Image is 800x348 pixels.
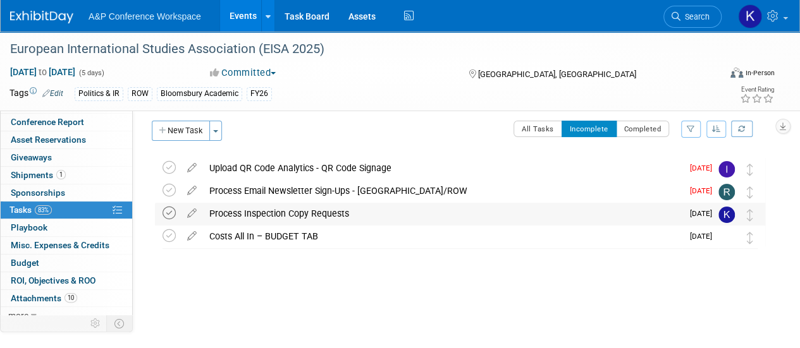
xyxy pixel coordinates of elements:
[35,205,52,215] span: 83%
[616,121,670,137] button: Completed
[730,68,743,78] img: Format-Inperson.png
[11,117,84,127] span: Conference Report
[1,184,132,201] a: Sponsorships
[747,164,753,176] i: Move task
[11,258,39,268] span: Budget
[718,184,735,200] img: Rhianna Blackburn
[690,186,718,195] span: [DATE]
[747,232,753,244] i: Move task
[42,89,63,98] a: Edit
[157,87,242,100] div: Bloomsbury Academic
[11,170,66,180] span: Shipments
[181,231,203,242] a: edit
[10,11,73,23] img: ExhibitDay
[181,208,203,219] a: edit
[562,121,617,137] button: Incomplete
[9,87,63,101] td: Tags
[11,293,77,303] span: Attachments
[1,255,132,272] a: Budget
[740,87,774,93] div: Event Rating
[152,121,210,141] button: New Task
[128,87,152,100] div: ROW
[747,209,753,221] i: Move task
[11,240,109,250] span: Misc. Expenses & Credits
[738,4,762,28] img: Kate Hunneyball
[85,315,107,332] td: Personalize Event Tab Strip
[1,114,132,131] a: Conference Report
[206,66,281,80] button: Committed
[745,68,775,78] div: In-Person
[1,307,132,324] a: more
[203,180,682,201] div: Process Email Newsletter Sign-Ups - [GEOGRAPHIC_DATA]/ROW
[1,201,132,219] a: Tasks83%
[663,6,722,28] a: Search
[690,232,718,241] span: [DATE]
[181,162,203,174] a: edit
[731,121,753,137] a: Refresh
[107,315,133,332] td: Toggle Event Tabs
[1,272,132,289] a: ROI, Objectives & ROO
[6,38,710,61] div: European International Studies Association (EISA 2025)
[8,310,28,320] span: more
[56,170,66,179] span: 1
[11,188,65,198] span: Sponsorships
[1,290,132,307] a: Attachments10
[718,229,735,246] img: Anne Weston
[514,121,562,137] button: All Tasks
[1,167,132,184] a: Shipments1
[680,12,710,21] span: Search
[78,69,104,77] span: (5 days)
[65,293,77,303] span: 10
[477,69,636,79] span: [GEOGRAPHIC_DATA], [GEOGRAPHIC_DATA]
[718,161,735,177] img: Ira Sumarno
[11,152,52,162] span: Giveaways
[9,66,76,78] span: [DATE] [DATE]
[747,186,753,198] i: Move task
[1,219,132,236] a: Playbook
[75,87,123,100] div: Politics & IR
[203,225,682,247] div: Costs All In – BUDGET TAB
[663,66,775,85] div: Event Format
[1,149,132,166] a: Giveaways
[11,135,86,145] span: Asset Reservations
[1,237,132,254] a: Misc. Expenses & Credits
[690,164,718,172] span: [DATE]
[247,87,272,100] div: FY26
[11,222,47,232] span: Playbook
[89,11,201,21] span: A&P Conference Workspace
[11,275,95,285] span: ROI, Objectives & ROO
[690,209,718,218] span: [DATE]
[203,203,682,224] div: Process Inspection Copy Requests
[718,207,735,223] img: Kate Hunneyball
[37,67,49,77] span: to
[203,157,682,179] div: Upload QR Code Analytics - QR Code Signage
[181,185,203,196] a: edit
[1,131,132,148] a: Asset Reservations
[9,205,52,215] span: Tasks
